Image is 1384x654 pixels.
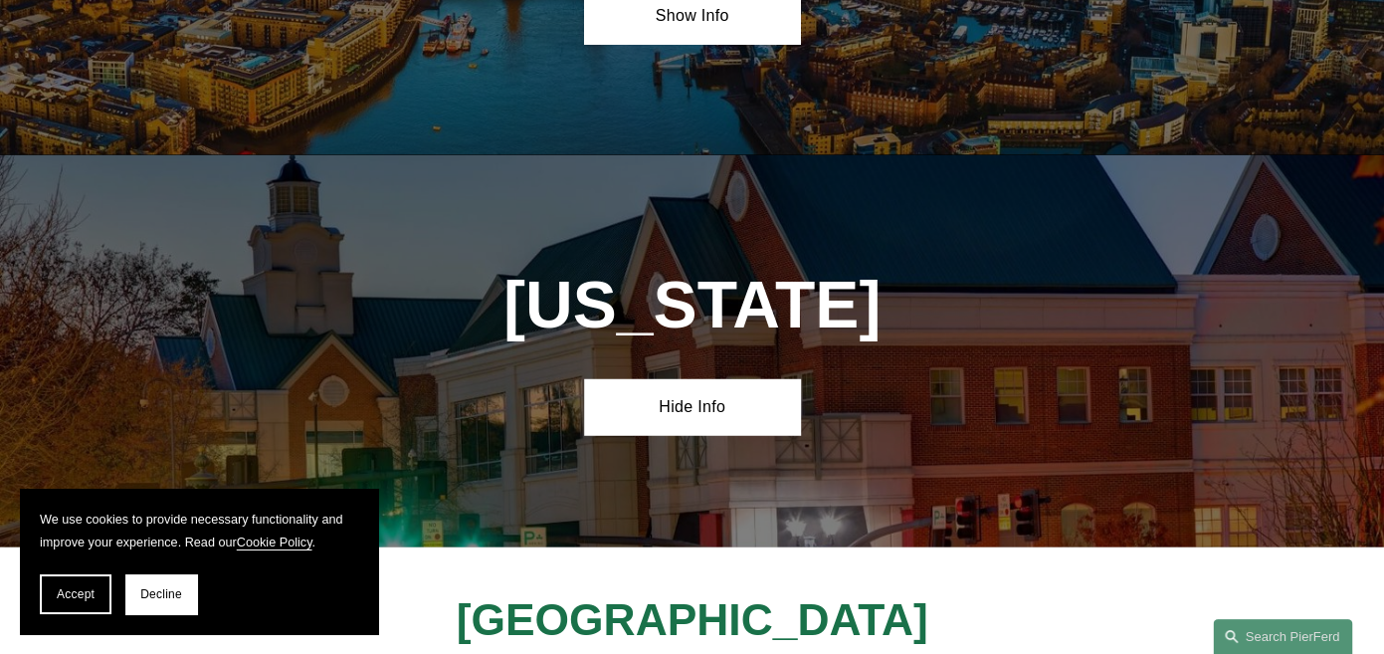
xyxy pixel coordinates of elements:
span: Decline [140,587,182,601]
section: Cookie banner [20,489,378,634]
p: We use cookies to provide necessary functionality and improve your experience. Read our . [40,509,358,554]
a: Search this site [1213,619,1352,654]
a: Hide Info [584,379,801,435]
button: Decline [125,574,197,614]
button: Accept [40,574,111,614]
h1: [US_STATE] [367,268,1018,343]
a: Cookie Policy [237,536,312,549]
span: Accept [57,587,95,601]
